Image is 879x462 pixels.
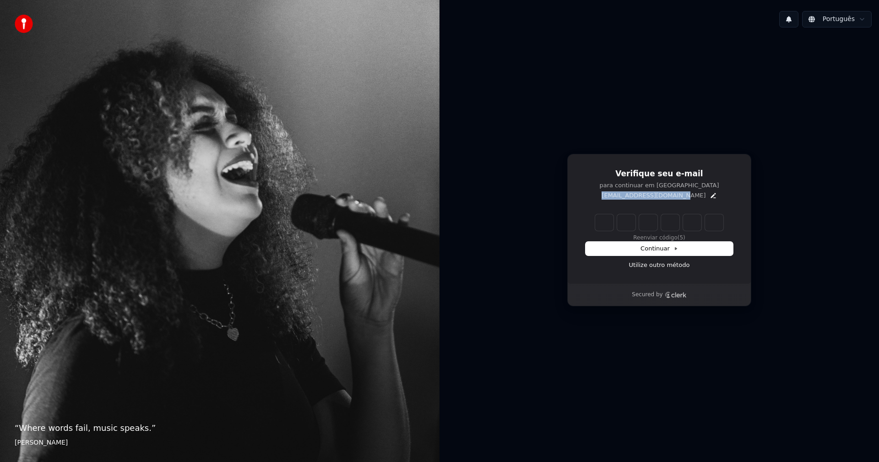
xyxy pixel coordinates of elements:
a: Utilize outro método [629,261,690,269]
p: [EMAIL_ADDRESS][DOMAIN_NAME] [602,191,705,200]
a: Clerk logo [665,292,687,298]
h1: Verifique seu e-mail [586,168,733,179]
footer: [PERSON_NAME] [15,438,425,447]
button: Edit [710,192,717,199]
input: Enter verification code [595,214,742,231]
span: Continuar [640,245,678,253]
p: para continuar em [GEOGRAPHIC_DATA] [586,181,733,190]
p: Secured by [632,291,662,299]
button: Continuar [586,242,733,255]
p: “ Where words fail, music speaks. ” [15,422,425,435]
img: youka [15,15,33,33]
